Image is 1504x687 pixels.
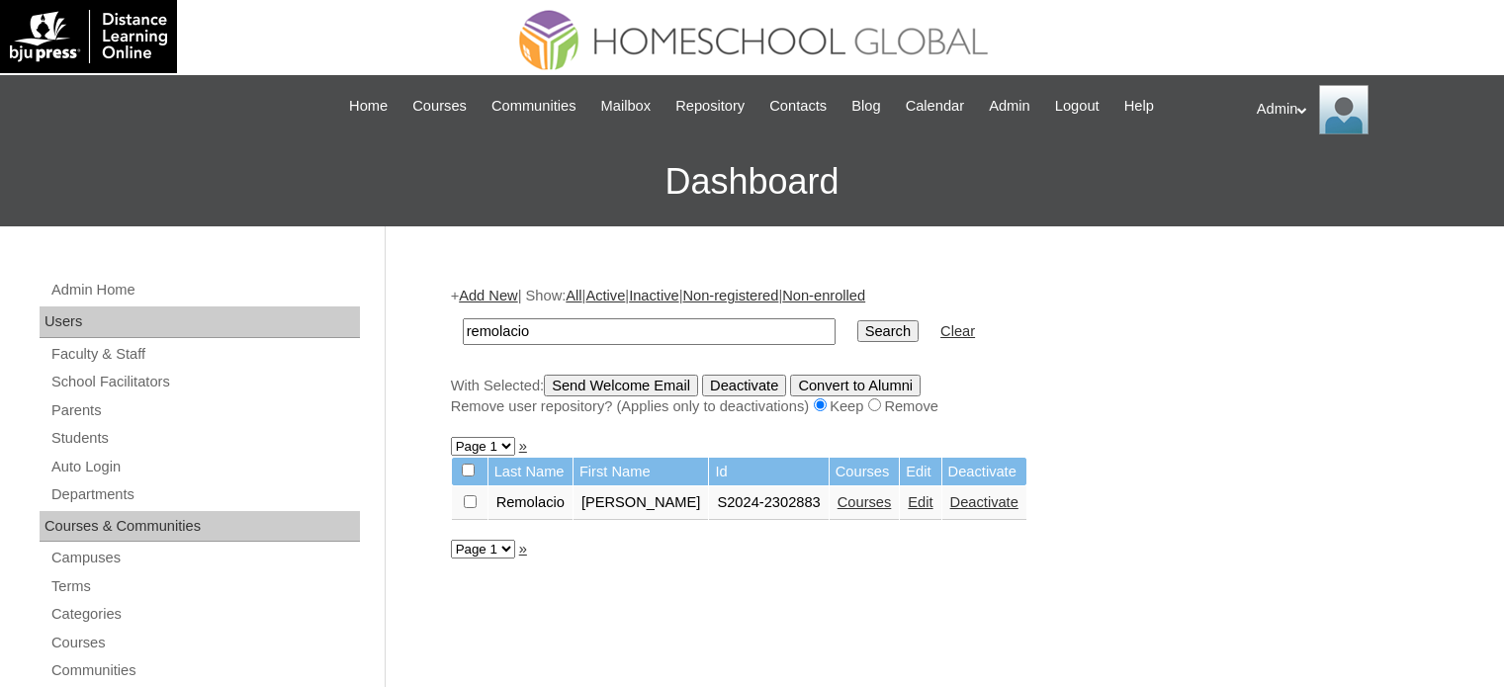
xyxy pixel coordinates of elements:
[451,286,1430,416] div: + | Show: | | | |
[49,455,360,479] a: Auto Login
[412,95,467,118] span: Courses
[10,137,1494,226] h3: Dashboard
[402,95,477,118] a: Courses
[908,494,932,510] a: Edit
[339,95,398,118] a: Home
[790,375,921,396] input: Convert to Alumni
[591,95,662,118] a: Mailbox
[782,288,865,303] a: Non-enrolled
[10,10,167,63] img: logo-white.png
[1319,85,1369,134] img: Admin Homeschool Global
[702,375,786,396] input: Deactivate
[451,396,1430,417] div: Remove user repository? (Applies only to deactivations) Keep Remove
[488,458,573,486] td: Last Name
[482,95,586,118] a: Communities
[459,288,517,303] a: Add New
[629,288,679,303] a: Inactive
[601,95,652,118] span: Mailbox
[940,323,975,339] a: Clear
[574,458,709,486] td: First Name
[1114,95,1164,118] a: Help
[841,95,890,118] a: Blog
[950,494,1018,510] a: Deactivate
[49,426,360,451] a: Students
[566,288,581,303] a: All
[49,602,360,627] a: Categories
[665,95,754,118] a: Repository
[463,318,836,345] input: Search
[544,375,698,396] input: Send Welcome Email
[49,278,360,302] a: Admin Home
[49,574,360,599] a: Terms
[682,288,778,303] a: Non-registered
[574,486,709,520] td: [PERSON_NAME]
[519,438,527,454] a: »
[1045,95,1109,118] a: Logout
[49,398,360,423] a: Parents
[49,482,360,507] a: Departments
[49,370,360,394] a: School Facilitators
[896,95,974,118] a: Calendar
[491,95,576,118] span: Communities
[838,494,892,510] a: Courses
[40,511,360,543] div: Courses & Communities
[488,486,573,520] td: Remolacio
[1257,85,1484,134] div: Admin
[942,458,1026,486] td: Deactivate
[830,458,900,486] td: Courses
[857,320,919,342] input: Search
[585,288,625,303] a: Active
[759,95,837,118] a: Contacts
[906,95,964,118] span: Calendar
[49,342,360,367] a: Faculty & Staff
[1124,95,1154,118] span: Help
[979,95,1040,118] a: Admin
[769,95,827,118] span: Contacts
[349,95,388,118] span: Home
[709,458,828,486] td: Id
[900,458,940,486] td: Edit
[49,658,360,683] a: Communities
[40,306,360,338] div: Users
[519,541,527,557] a: »
[709,486,828,520] td: S2024-2302883
[49,546,360,570] a: Campuses
[1055,95,1100,118] span: Logout
[851,95,880,118] span: Blog
[49,631,360,655] a: Courses
[451,375,1430,417] div: With Selected:
[675,95,745,118] span: Repository
[989,95,1030,118] span: Admin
